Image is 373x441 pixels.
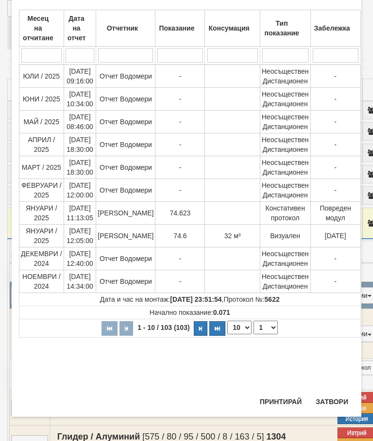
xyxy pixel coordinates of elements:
[19,179,64,202] td: ФЕВРУАРИ / 2025
[102,321,118,336] button: Първа страница
[135,324,192,331] span: 1 - 10 / 103 (103)
[159,24,194,32] b: Показание
[96,10,155,47] th: Отчетник: No sort applied, activate to apply an ascending sort
[224,232,241,240] span: 32 м³
[19,247,64,270] td: ДЕКЕМВРИ / 2024
[179,186,182,194] span: -
[64,202,96,225] td: [DATE] 11:13:05
[64,156,96,179] td: [DATE] 18:30:00
[325,232,346,240] span: [DATE]
[334,186,337,194] span: -
[64,88,96,111] td: [DATE] 10:34:00
[334,163,337,171] span: -
[100,295,222,303] span: Дата и час на монтаж:
[260,10,310,47] th: Тип показание: No sort applied, activate to apply an ascending sort
[19,293,361,306] td: ,
[19,10,64,47] th: Месец на отчитане: No sort applied, activate to apply an ascending sort
[208,24,249,32] b: Консумация
[64,225,96,247] td: [DATE] 12:05:00
[260,156,310,179] td: Неосъществен Дистанционен
[23,15,53,42] b: Месец на отчитане
[260,270,310,293] td: Неосъществен Дистанционен
[150,309,230,316] span: Начално показание:
[260,133,310,156] td: Неосъществен Дистанционен
[96,133,155,156] td: Отчет Водомери
[96,202,155,225] td: [PERSON_NAME]
[96,270,155,293] td: Отчет Водомери
[64,270,96,293] td: [DATE] 14:34:00
[107,24,138,32] b: Отчетник
[119,321,133,336] button: Предишна страница
[64,247,96,270] td: [DATE] 12:40:00
[213,309,230,316] strong: 0.071
[96,88,155,111] td: Отчет Водомери
[179,95,182,103] span: -
[19,133,64,156] td: АПРИЛ / 2025
[314,24,350,32] b: Забележка
[96,111,155,133] td: Отчет Водомери
[334,95,337,103] span: -
[260,88,310,111] td: Неосъществен Дистанционен
[19,202,64,225] td: ЯНУАРИ / 2025
[64,10,96,47] th: Дата на отчет: No sort applied, activate to apply an ascending sort
[334,255,337,262] span: -
[19,225,64,247] td: ЯНУАРИ / 2025
[64,65,96,88] td: [DATE] 09:16:00
[19,88,64,111] td: ЮНИ / 2025
[19,111,64,133] td: МАЙ / 2025
[205,10,260,47] th: Консумация: No sort applied, activate to apply an ascending sort
[179,278,182,285] span: -
[179,118,182,126] span: -
[334,72,337,80] span: -
[194,321,207,336] button: Следваща страница
[64,111,96,133] td: [DATE] 08:46:00
[260,111,310,133] td: Неосъществен Дистанционен
[19,156,64,179] td: МАРТ / 2025
[334,278,337,285] span: -
[334,141,337,148] span: -
[179,163,182,171] span: -
[96,156,155,179] td: Отчет Водомери
[173,232,186,240] span: 74.6
[310,394,354,409] button: Затвори
[96,65,155,88] td: Отчет Водомери
[19,270,64,293] td: НОЕМВРИ / 2024
[260,225,310,247] td: Визуален
[179,141,182,148] span: -
[227,321,252,334] select: Брой редове на страница
[155,10,205,47] th: Показание: No sort applied, activate to apply an ascending sort
[170,209,191,217] span: 74.623
[260,247,310,270] td: Неосъществен Дистанционен
[209,321,225,336] button: Последна страница
[223,295,279,303] span: Протокол №:
[96,247,155,270] td: Отчет Водомери
[264,19,299,37] b: Тип показание
[64,179,96,202] td: [DATE] 12:00:00
[265,295,280,303] strong: 5622
[179,255,182,262] span: -
[96,225,155,247] td: [PERSON_NAME]
[64,133,96,156] td: [DATE] 18:30:00
[170,295,221,303] strong: [DATE] 23:51:54
[96,179,155,202] td: Отчет Водомери
[68,15,86,42] b: Дата на отчет
[260,65,310,88] td: Неосъществен Дистанционен
[260,202,310,225] td: Констативен протокол
[320,204,351,222] span: Повреден модул
[260,179,310,202] td: Неосъществен Дистанционен
[334,118,337,126] span: -
[310,10,360,47] th: Забележка: No sort applied, activate to apply an ascending sort
[254,321,278,334] select: Страница номер
[179,72,182,80] span: -
[19,65,64,88] td: ЮЛИ / 2025
[254,394,307,409] button: Принтирай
